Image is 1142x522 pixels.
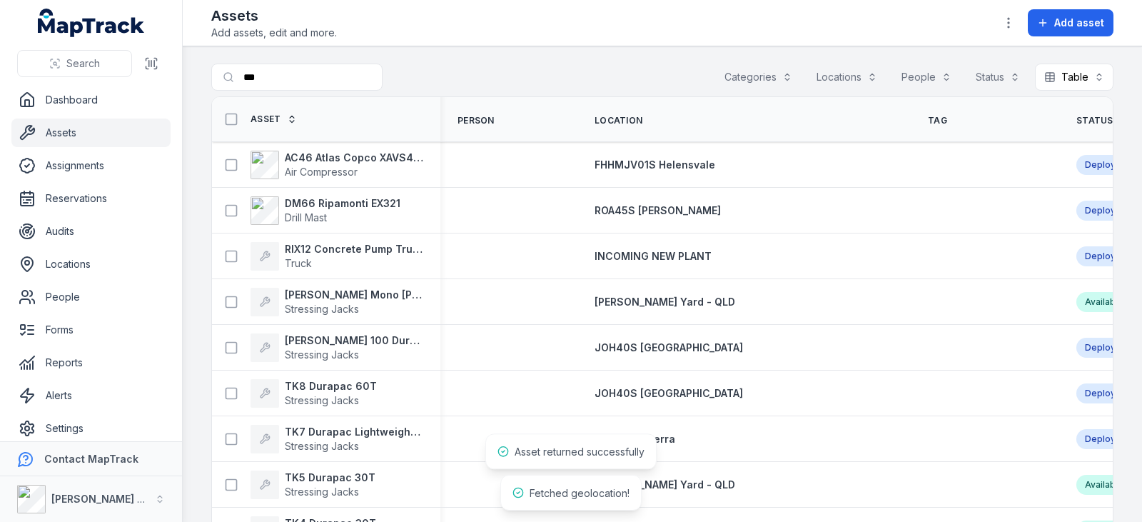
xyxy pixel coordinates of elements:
[285,440,359,452] span: Stressing Jacks
[595,387,743,399] span: JOH40S [GEOGRAPHIC_DATA]
[11,348,171,377] a: Reports
[38,9,145,37] a: MapTrack
[595,341,743,353] span: JOH40S [GEOGRAPHIC_DATA]
[285,196,400,211] strong: DM66 Ripamonti EX321
[251,471,375,499] a: TK5 Durapac 30TStressing Jacks
[966,64,1029,91] button: Status
[11,283,171,311] a: People
[211,26,337,40] span: Add assets, edit and more.
[251,379,377,408] a: TK8 Durapac 60TStressing Jacks
[285,348,359,361] span: Stressing Jacks
[11,184,171,213] a: Reservations
[285,166,358,178] span: Air Compressor
[595,296,735,308] span: [PERSON_NAME] Yard - QLD
[285,333,423,348] strong: [PERSON_NAME] 100 Durapac 100T
[595,432,675,446] a: FRA01S Keperra
[11,316,171,344] a: Forms
[251,288,423,316] a: [PERSON_NAME] Mono [PERSON_NAME] 25TNStressing Jacks
[285,486,359,498] span: Stressing Jacks
[11,414,171,443] a: Settings
[515,446,645,458] span: Asset returned successfully
[595,478,735,491] span: [PERSON_NAME] Yard - QLD
[1076,155,1136,175] div: Deployed
[251,151,423,179] a: AC46 Atlas Copco XAVS450Air Compressor
[530,487,630,499] span: Fetched geolocation!
[211,6,337,26] h2: Assets
[251,242,423,271] a: RIX12 Concrete Pump TruckTruck
[595,249,712,263] a: INCOMING NEW PLANT
[595,433,675,445] span: FRA01S Keperra
[11,151,171,180] a: Assignments
[285,151,423,165] strong: AC46 Atlas Copco XAVS450
[595,158,715,172] a: FHHMJV01S Helensvale
[1076,292,1132,312] div: Available
[51,493,168,505] strong: [PERSON_NAME] Group
[595,341,743,355] a: JOH40S [GEOGRAPHIC_DATA]
[892,64,961,91] button: People
[251,425,423,453] a: TK7 Durapac Lightweight 100TStressing Jacks
[1054,16,1104,30] span: Add asset
[715,64,802,91] button: Categories
[1076,201,1136,221] div: Deployed
[1076,338,1136,358] div: Deployed
[11,86,171,114] a: Dashboard
[595,204,721,218] a: ROA45S [PERSON_NAME]
[1076,429,1136,449] div: Deployed
[11,381,171,410] a: Alerts
[11,250,171,278] a: Locations
[807,64,886,91] button: Locations
[17,50,132,77] button: Search
[44,453,138,465] strong: Contact MapTrack
[1076,115,1129,126] a: Status
[285,303,359,315] span: Stressing Jacks
[11,217,171,246] a: Audits
[11,119,171,147] a: Assets
[595,159,715,171] span: FHHMJV01S Helensvale
[285,257,312,269] span: Truck
[928,115,947,126] span: Tag
[285,379,377,393] strong: TK8 Durapac 60T
[595,295,735,309] a: [PERSON_NAME] Yard - QLD
[1035,64,1113,91] button: Table
[458,115,495,126] span: Person
[1076,383,1136,403] div: Deployed
[595,386,743,401] a: JOH40S [GEOGRAPHIC_DATA]
[285,242,423,256] strong: RIX12 Concrete Pump Truck
[285,471,375,485] strong: TK5 Durapac 30T
[285,425,423,439] strong: TK7 Durapac Lightweight 100T
[251,114,281,125] span: Asset
[251,114,297,125] a: Asset
[1076,115,1113,126] span: Status
[66,56,100,71] span: Search
[595,478,735,492] a: [PERSON_NAME] Yard - QLD
[251,333,423,362] a: [PERSON_NAME] 100 Durapac 100TStressing Jacks
[595,250,712,262] span: INCOMING NEW PLANT
[285,394,359,406] span: Stressing Jacks
[1028,9,1113,36] button: Add asset
[285,288,423,302] strong: [PERSON_NAME] Mono [PERSON_NAME] 25TN
[595,204,721,216] span: ROA45S [PERSON_NAME]
[1076,246,1136,266] div: Deployed
[285,211,327,224] span: Drill Mast
[1076,475,1132,495] div: Available
[595,115,642,126] span: Location
[251,196,400,225] a: DM66 Ripamonti EX321Drill Mast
